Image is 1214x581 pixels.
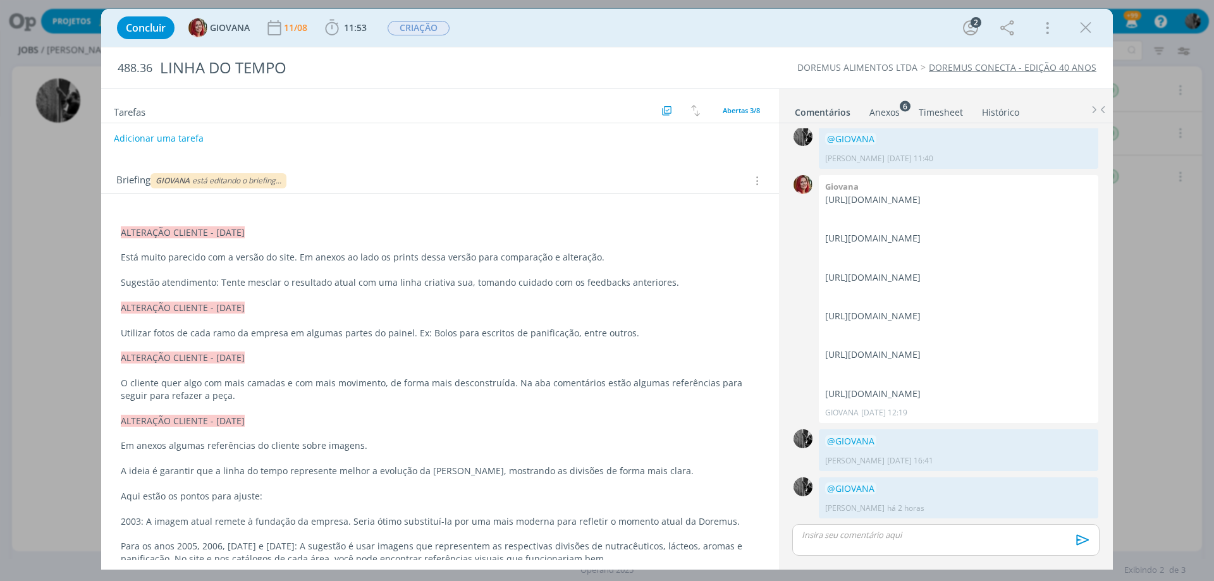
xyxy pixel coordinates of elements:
span: ALTERAÇÃO CLIENTE - [DATE] [121,226,245,238]
p: O cliente quer algo com mais camadas e com mais movimento, de forma mais desconstruída. Na aba co... [121,377,759,402]
div: 11/08 [284,23,310,32]
p: Utilizar fotos de cada ramo da empresa em algumas partes do painel. Ex: Bolos para escritos de pa... [121,327,759,339]
p: Está muito parecido com a versão do site. Em anexos ao lado os prints dessa versão para comparaçã... [121,251,759,264]
p: A ideia é garantir que a linha do tempo represente melhor a evolução da [PERSON_NAME], mostrando ... [121,465,759,477]
span: @GIOVANA [827,435,874,447]
span: Briefing [116,173,150,189]
p: [URL][DOMAIN_NAME] [825,348,1092,361]
img: P [794,429,812,448]
span: 488.36 [118,61,152,75]
p: [URL][DOMAIN_NAME] [825,388,1092,400]
a: Comentários [794,101,851,119]
span: 11:53 [344,21,367,34]
p: [PERSON_NAME] [825,153,885,164]
span: GIOVANA [210,23,250,32]
span: ALTERAÇÃO CLIENTE - [DATE] [121,415,245,427]
p: [URL][DOMAIN_NAME] [825,232,1092,245]
button: CRIAÇÃO [387,20,450,36]
p: [URL][DOMAIN_NAME] [825,193,1092,206]
span: ALTERAÇÃO CLIENTE - [DATE] [121,352,245,364]
sup: 6 [900,101,910,111]
img: P [794,127,812,146]
a: Timesheet [918,101,964,119]
a: DOREMUS CONECTA - EDIÇÃO 40 ANOS [929,61,1096,73]
div: 2 [971,17,981,28]
p: 2003: A imagem atual remete à fundação da empresa. Seria ótimo substituí-la por uma mais moderna ... [121,515,759,528]
img: arrow-down-up.svg [691,105,700,116]
p: Sugestão atendimento: Tente mesclar o resultado atual com uma linha criativa sua, tomando cuidado... [121,276,759,289]
p: [URL][DOMAIN_NAME] [825,271,1092,284]
span: [DATE] 16:41 [887,455,933,467]
p: Aqui estão os pontos para ajuste: [121,490,759,503]
span: @GIOVANA [827,133,874,145]
span: Abertas 3/8 [723,106,760,115]
a: DOREMUS ALIMENTOS LTDA [797,61,917,73]
div: está editando o briefing... [150,173,286,188]
span: CRIAÇÃO [388,21,450,35]
span: @GIOVANA [827,482,874,494]
a: Histórico [981,101,1020,119]
span: Concluir [126,23,166,33]
button: GGIOVANA [188,18,250,37]
span: ALTERAÇÃO CLIENTE - [DATE] [121,302,245,314]
span: GIOVANA [156,177,190,185]
p: [PERSON_NAME] [825,503,885,514]
span: [DATE] 11:40 [887,153,933,164]
p: GIOVANA [825,407,859,419]
button: Concluir [117,16,175,39]
button: 2 [960,18,981,38]
p: [URL][DOMAIN_NAME] [825,310,1092,322]
p: Para os anos 2005, 2006, [DATE] e [DATE]: A sugestão é usar imagens que representem as respectiva... [121,540,759,565]
img: G [794,175,812,194]
b: Giovana [825,181,859,192]
button: Adicionar uma tarefa [113,127,204,150]
span: Tarefas [114,103,145,118]
span: [DATE] 12:19 [861,407,907,419]
img: P [794,477,812,496]
p: [PERSON_NAME] [825,455,885,467]
button: 11:53 [322,18,370,38]
div: dialog [101,9,1113,570]
div: Anexos [869,106,900,119]
img: G [188,18,207,37]
div: LINHA DO TEMPO [155,52,684,83]
span: há 2 horas [887,503,924,514]
p: Em anexos algumas referências do cliente sobre imagens. [121,439,759,452]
